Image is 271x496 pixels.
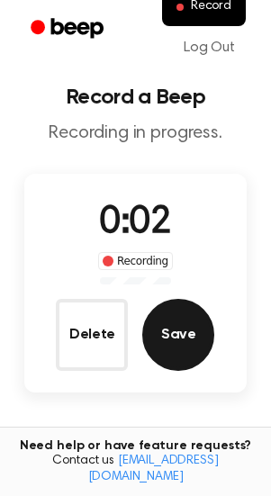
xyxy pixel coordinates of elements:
[18,12,120,47] a: Beep
[14,86,257,108] h1: Record a Beep
[56,299,128,371] button: Delete Audio Record
[142,299,214,371] button: Save Audio Record
[11,454,260,485] span: Contact us
[98,252,173,270] div: Recording
[166,26,253,69] a: Log Out
[99,204,171,242] span: 0:02
[88,455,219,483] a: [EMAIL_ADDRESS][DOMAIN_NAME]
[14,122,257,145] p: Recording in progress.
